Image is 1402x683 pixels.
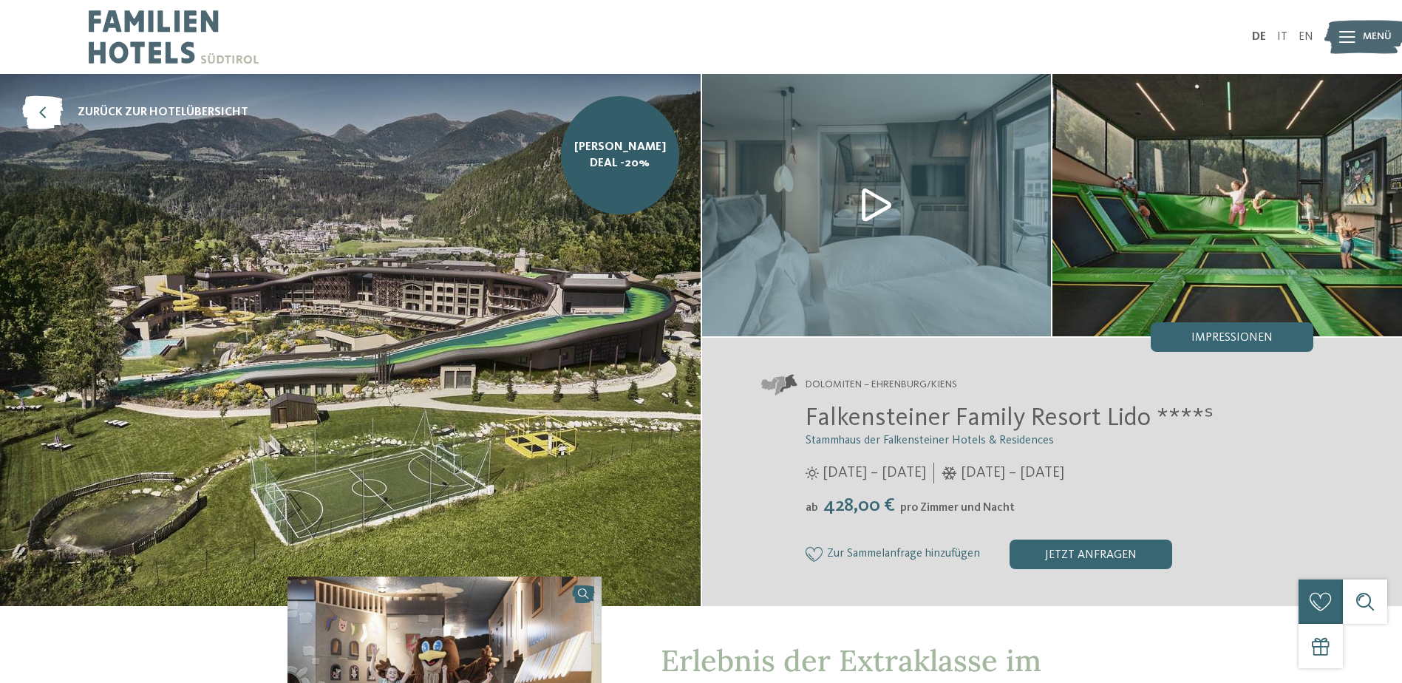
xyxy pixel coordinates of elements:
span: [DATE] – [DATE] [823,463,926,483]
img: Das Familienhotel nahe den Dolomiten mit besonderem Charakter [702,74,1052,336]
span: ab [806,502,818,514]
div: jetzt anfragen [1010,540,1172,569]
span: Stammhaus der Falkensteiner Hotels & Residences [806,435,1054,446]
a: IT [1277,31,1287,43]
span: Impressionen [1191,332,1273,344]
a: DE [1252,31,1266,43]
a: [PERSON_NAME] Deal -20% [561,96,679,214]
span: Falkensteiner Family Resort Lido ****ˢ [806,405,1214,431]
a: zurück zur Hotelübersicht [22,96,248,129]
span: Menü [1363,30,1392,44]
i: Öffnungszeiten im Winter [942,466,957,480]
span: zurück zur Hotelübersicht [78,104,248,120]
span: [DATE] – [DATE] [961,463,1064,483]
span: Zur Sammelanfrage hinzufügen [827,548,980,561]
span: 428,00 € [820,496,899,515]
span: pro Zimmer und Nacht [900,502,1015,514]
a: EN [1299,31,1313,43]
i: Öffnungszeiten im Sommer [806,466,819,480]
span: Dolomiten – Ehrenburg/Kiens [806,378,957,393]
img: Das Familienhotel nahe den Dolomiten mit besonderem Charakter [1052,74,1402,336]
span: [PERSON_NAME] Deal -20% [572,139,668,172]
